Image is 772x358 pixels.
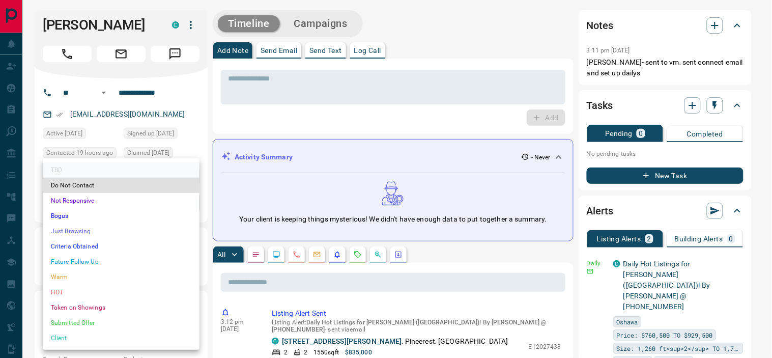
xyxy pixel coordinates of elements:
li: Not Responsive [43,193,199,208]
li: Do Not Contact [43,178,199,193]
li: Criteria Obtained [43,239,199,254]
li: Warm [43,269,199,285]
li: Just Browsing [43,224,199,239]
li: Taken on Showings [43,300,199,315]
li: Future Follow Up [43,254,199,269]
li: HOT [43,285,199,300]
li: Client [43,331,199,346]
li: Submitted Offer [43,315,199,331]
li: Bogus [43,208,199,224]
